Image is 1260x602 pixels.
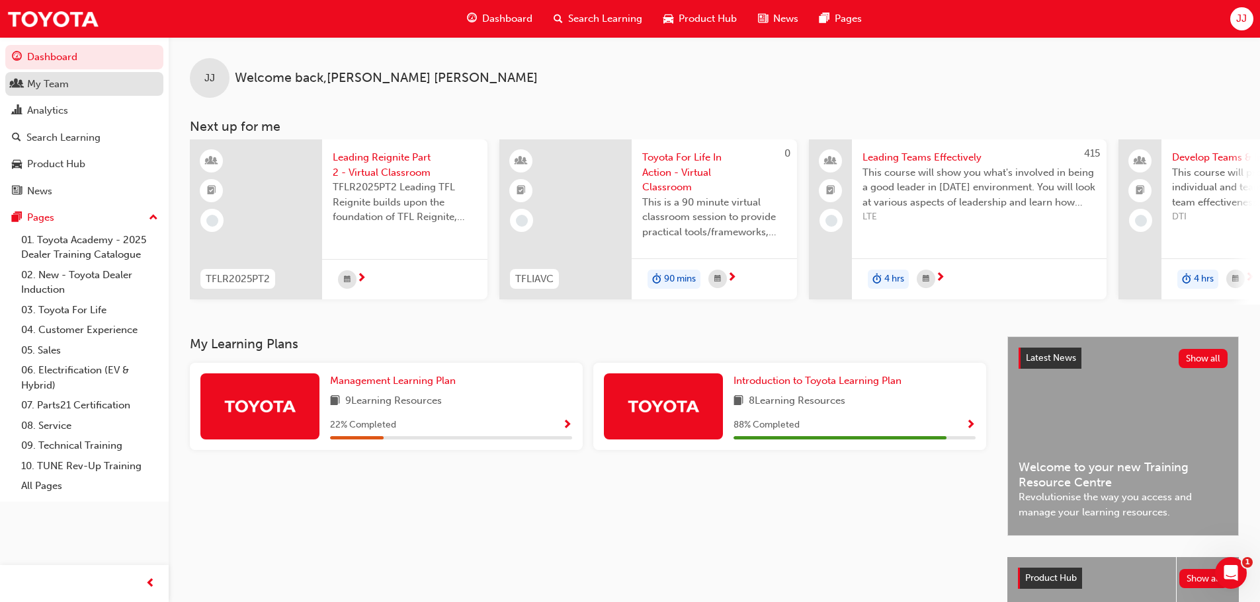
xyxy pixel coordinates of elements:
span: Product Hub [1025,572,1077,583]
span: Show Progress [966,420,976,432]
a: Product HubShow all [1018,568,1228,589]
span: 0 [784,147,790,159]
span: duration-icon [652,271,661,288]
a: 05. Sales [16,340,163,361]
button: DashboardMy TeamAnalyticsSearch LearningProduct HubNews [5,42,163,206]
button: Show Progress [562,417,572,433]
span: 90 mins [664,272,696,287]
span: LTE [862,209,1096,225]
span: calendar-icon [714,271,721,287]
span: 88 % Completed [734,418,800,433]
span: Pages [835,11,862,26]
div: Product Hub [27,157,85,172]
span: TFLR2025PT2 Leading TFL Reignite builds upon the foundation of TFL Reignite, reaffirming our comm... [333,180,477,225]
span: search-icon [554,11,563,27]
button: Show Progress [966,417,976,433]
span: Leading Teams Effectively [862,150,1096,165]
span: booktick-icon [1136,182,1145,200]
span: learningRecordVerb_NONE-icon [1135,215,1147,227]
span: learningRecordVerb_NONE-icon [825,215,837,227]
span: News [773,11,798,26]
span: people-icon [1136,153,1145,170]
span: search-icon [12,132,21,144]
span: news-icon [758,11,768,27]
a: Management Learning Plan [330,373,461,389]
a: Trak [7,4,99,34]
a: search-iconSearch Learning [543,5,653,32]
span: booktick-icon [517,182,526,200]
span: car-icon [663,11,673,27]
span: JJ [1236,11,1247,26]
a: My Team [5,72,163,96]
span: news-icon [12,186,22,198]
iframe: Intercom live chat [1215,557,1247,589]
button: Show all [1179,349,1228,368]
a: guage-iconDashboard [456,5,543,32]
span: book-icon [734,393,743,410]
a: 02. New - Toyota Dealer Induction [16,265,163,300]
span: calendar-icon [1232,271,1239,287]
span: JJ [204,71,215,86]
span: TFLIAVC [515,272,554,287]
span: 22 % Completed [330,418,396,433]
a: Search Learning [5,126,163,150]
span: duration-icon [1182,271,1191,288]
span: pages-icon [12,212,22,224]
a: 0TFLIAVCToyota For Life In Action - Virtual ClassroomThis is a 90 minute virtual classroom sessio... [499,139,797,299]
span: Toyota For Life In Action - Virtual Classroom [642,150,786,195]
a: 09. Technical Training [16,435,163,456]
button: Pages [5,206,163,230]
button: Show all [1179,569,1229,588]
a: All Pages [16,476,163,496]
span: learningResourceType_INSTRUCTOR_LED-icon [207,153,216,170]
span: 4 hrs [1194,272,1214,287]
span: learningResourceType_INSTRUCTOR_LED-icon [517,153,526,170]
span: This is a 90 minute virtual classroom session to provide practical tools/frameworks, behaviours a... [642,195,786,240]
span: Show Progress [562,420,572,432]
span: Product Hub [679,11,737,26]
span: guage-icon [12,52,22,63]
span: people-icon [12,79,22,91]
span: 1 [1242,557,1253,568]
span: car-icon [12,159,22,170]
a: 03. Toyota For Life [16,300,163,320]
img: Trak [627,395,700,418]
div: Pages [27,210,54,225]
img: Trak [224,395,296,418]
span: up-icon [149,209,158,227]
span: next-icon [1245,272,1255,284]
a: 10. TUNE Rev-Up Training [16,456,163,476]
span: learningRecordVerb_NONE-icon [206,215,218,227]
span: learningRecordVerb_NONE-icon [516,215,528,227]
span: calendar-icon [923,271,929,287]
span: calendar-icon [344,272,351,288]
span: Latest News [1026,352,1076,363]
span: chart-icon [12,105,22,117]
a: pages-iconPages [809,5,872,32]
span: people-icon [826,153,835,170]
div: Search Learning [26,130,101,145]
span: duration-icon [872,271,882,288]
a: Analytics [5,98,163,123]
button: JJ [1230,7,1253,30]
h3: My Learning Plans [190,336,986,352]
span: 8 Learning Resources [749,393,845,410]
a: car-iconProduct Hub [653,5,747,32]
a: 06. Electrification (EV & Hybrid) [16,360,163,395]
a: news-iconNews [747,5,809,32]
span: Revolutionise the way you access and manage your learning resources. [1019,490,1228,519]
a: 01. Toyota Academy - 2025 Dealer Training Catalogue [16,230,163,265]
a: 04. Customer Experience [16,320,163,340]
a: 08. Service [16,416,163,436]
span: This course will show you what's involved in being a good leader in [DATE] environment. You will ... [862,165,1096,210]
h3: Next up for me [169,119,1260,134]
a: Dashboard [5,45,163,69]
a: 07. Parts21 Certification [16,395,163,416]
span: guage-icon [467,11,477,27]
span: Leading Reignite Part 2 - Virtual Classroom [333,150,477,180]
span: next-icon [935,272,945,284]
span: Introduction to Toyota Learning Plan [734,375,902,387]
a: TFLR2025PT2Leading Reignite Part 2 - Virtual ClassroomTFLR2025PT2 Leading TFL Reignite builds upo... [190,139,487,299]
div: Analytics [27,103,68,118]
